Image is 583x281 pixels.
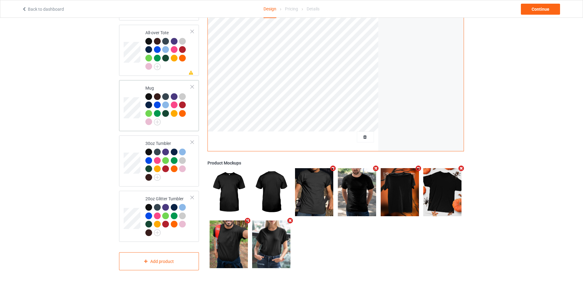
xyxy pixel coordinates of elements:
[252,168,290,216] img: regular.jpg
[329,165,337,172] i: Remove mockup
[22,7,64,12] a: Back to dashboard
[307,0,320,17] div: Details
[210,168,248,216] img: regular.jpg
[286,217,294,224] i: Remove mockup
[381,168,419,216] img: regular.jpg
[154,119,161,125] img: svg+xml;base64,PD94bWwgdmVyc2lvbj0iMS4wIiBlbmNvZGluZz0iVVRGLTgiPz4KPHN2ZyB3aWR0aD0iMjJweCIgaGVpZ2...
[119,25,199,76] div: All-over Tote
[458,165,465,172] i: Remove mockup
[119,252,199,270] div: Add product
[295,168,333,216] img: regular.jpg
[119,135,199,187] div: 30oz Tumbler
[207,160,464,166] div: Product Mockups
[145,140,191,180] div: 30oz Tumbler
[244,217,251,224] i: Remove mockup
[119,80,199,131] div: Mug
[154,174,161,181] img: svg+xml;base64,PD94bWwgdmVyc2lvbj0iMS4wIiBlbmNvZGluZz0iVVRGLTgiPz4KPHN2ZyB3aWR0aD0iMjJweCIgaGVpZ2...
[415,165,422,172] i: Remove mockup
[423,168,462,216] img: regular.jpg
[285,0,298,17] div: Pricing
[154,229,161,236] img: svg+xml;base64,PD94bWwgdmVyc2lvbj0iMS4wIiBlbmNvZGluZz0iVVRGLTgiPz4KPHN2ZyB3aWR0aD0iMjJweCIgaGVpZ2...
[210,220,248,268] img: regular.jpg
[252,220,290,268] img: regular.jpg
[338,168,376,216] img: regular.jpg
[119,191,199,242] div: 20oz Glitter Tumbler
[521,4,560,15] div: Continue
[145,85,191,125] div: Mug
[145,196,191,235] div: 20oz Glitter Tumbler
[145,30,191,69] div: All-over Tote
[154,63,161,70] img: svg+xml;base64,PD94bWwgdmVyc2lvbj0iMS4wIiBlbmNvZGluZz0iVVRGLTgiPz4KPHN2ZyB3aWR0aD0iMjJweCIgaGVpZ2...
[372,165,379,172] i: Remove mockup
[263,0,276,18] div: Design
